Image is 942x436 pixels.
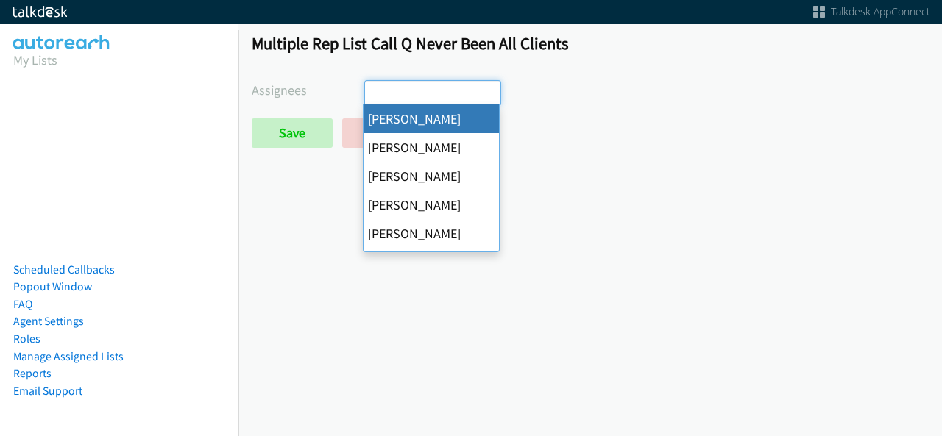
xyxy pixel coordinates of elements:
[813,4,930,19] a: Talkdesk AppConnect
[13,384,82,398] a: Email Support
[252,118,333,148] input: Save
[364,104,499,133] li: [PERSON_NAME]
[13,297,32,311] a: FAQ
[252,33,929,54] h1: Multiple Rep List Call Q Never Been All Clients
[364,248,499,276] li: [PERSON_NAME]
[13,314,84,328] a: Agent Settings
[252,80,364,100] label: Assignees
[364,162,499,190] li: [PERSON_NAME]
[13,51,57,68] a: My Lists
[13,262,115,276] a: Scheduled Callbacks
[13,332,40,346] a: Roles
[364,133,499,162] li: [PERSON_NAME]
[364,190,499,219] li: [PERSON_NAME]
[13,279,92,293] a: Popout Window
[342,118,424,148] a: Back
[364,219,499,248] li: [PERSON_NAME]
[13,366,52,380] a: Reports
[13,349,124,363] a: Manage Assigned Lists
